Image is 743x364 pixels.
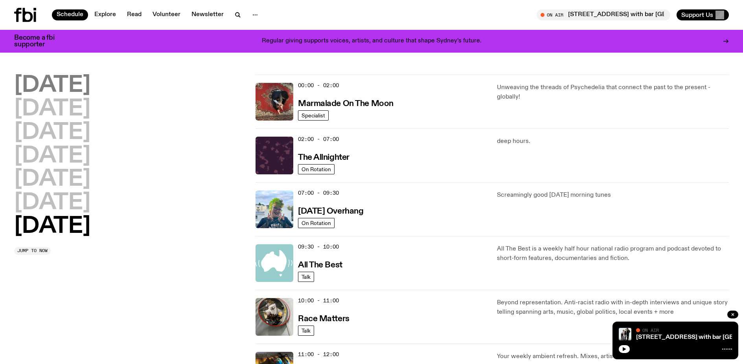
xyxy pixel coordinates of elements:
span: 00:00 - 02:00 [298,82,339,89]
a: Newsletter [187,9,228,20]
a: Marmalade On The Moon [298,98,394,108]
a: Talk [298,272,314,282]
a: Explore [90,9,121,20]
a: Schedule [52,9,88,20]
p: deep hours. [497,137,729,146]
a: On Rotation [298,164,335,174]
img: Tommy - Persian Rug [256,83,293,121]
span: On Rotation [302,166,331,172]
p: Your weekly ambient refresh. Mixes, artist interviews and dreamy, celestial music. [497,352,729,361]
button: On Air[STREET_ADDRESS] with bar [GEOGRAPHIC_DATA] [537,9,670,20]
p: Beyond representation. Anti-racist radio with in-depth interviews and unique story telling spanni... [497,298,729,317]
button: [DATE] [14,145,90,167]
h3: Become a fbi supporter [14,35,64,48]
a: Talk [298,326,314,336]
span: On Rotation [302,220,331,226]
h3: Marmalade On The Moon [298,100,394,108]
p: Unweaving the threads of Psychedelia that connect the past to the present - globally! [497,83,729,102]
h3: Race Matters [298,315,349,323]
span: 11:00 - 12:00 [298,351,339,358]
button: [DATE] [14,192,90,214]
button: [DATE] [14,122,90,144]
span: Support Us [681,11,713,18]
span: 07:00 - 09:30 [298,189,339,197]
span: On Air [642,327,659,333]
span: 10:00 - 11:00 [298,297,339,304]
span: Talk [302,327,311,333]
span: 09:30 - 10:00 [298,243,339,251]
button: Jump to now [14,247,51,255]
a: [DATE] Overhang [298,206,363,216]
button: Support Us [677,9,729,20]
h3: All The Best [298,261,342,269]
a: Volunteer [148,9,185,20]
span: 02:00 - 07:00 [298,135,339,143]
p: Screamingly good [DATE] morning tunes [497,190,729,200]
img: A photo of the Race Matters team taken in a rear view or "blindside" mirror. A bunch of people of... [256,298,293,336]
h3: [DATE] Overhang [298,207,363,216]
span: Talk [302,274,311,280]
a: On Rotation [298,218,335,228]
button: [DATE] [14,216,90,238]
p: Regular giving supports voices, artists, and culture that shape Sydney’s future. [262,38,482,45]
a: Specialist [298,110,329,121]
span: Specialist [302,112,325,118]
h3: The Allnighter [298,154,349,162]
a: Read [122,9,146,20]
button: [DATE] [14,75,90,97]
p: All The Best is a weekly half hour national radio program and podcast devoted to short-form featu... [497,244,729,263]
span: Jump to now [17,249,48,253]
a: All The Best [298,260,342,269]
button: [DATE] [14,98,90,120]
a: The Allnighter [298,152,349,162]
a: Race Matters [298,313,349,323]
button: [DATE] [14,168,90,190]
